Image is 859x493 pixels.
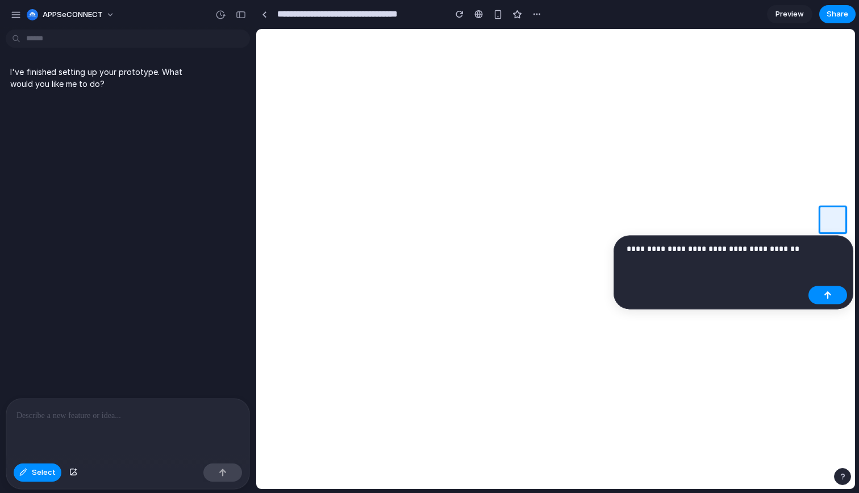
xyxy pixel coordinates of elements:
span: APPSeCONNECT [43,9,103,20]
span: Preview [775,9,804,20]
button: Share [819,5,856,23]
span: Select [32,467,56,478]
p: I've finished setting up your prototype. What would you like me to do? [10,66,200,90]
button: Select [14,463,61,482]
span: Share [827,9,848,20]
a: Preview [767,5,812,23]
button: APPSeCONNECT [22,6,120,24]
